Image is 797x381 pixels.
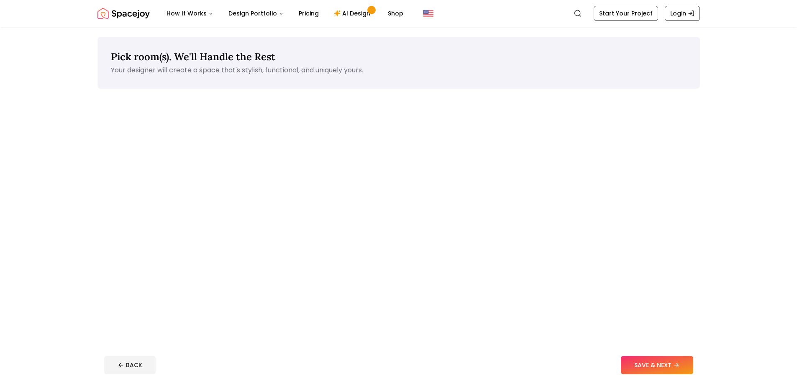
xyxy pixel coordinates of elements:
[621,356,693,374] button: SAVE & NEXT
[222,5,290,22] button: Design Portfolio
[665,6,700,21] a: Login
[594,6,658,21] a: Start Your Project
[104,356,156,374] button: BACK
[160,5,220,22] button: How It Works
[381,5,410,22] a: Shop
[423,8,433,18] img: United States
[97,5,150,22] img: Spacejoy Logo
[292,5,325,22] a: Pricing
[111,65,687,75] p: Your designer will create a space that's stylish, functional, and uniquely yours.
[327,5,379,22] a: AI Design
[160,5,410,22] nav: Main
[111,50,275,63] span: Pick room(s). We'll Handle the Rest
[97,5,150,22] a: Spacejoy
